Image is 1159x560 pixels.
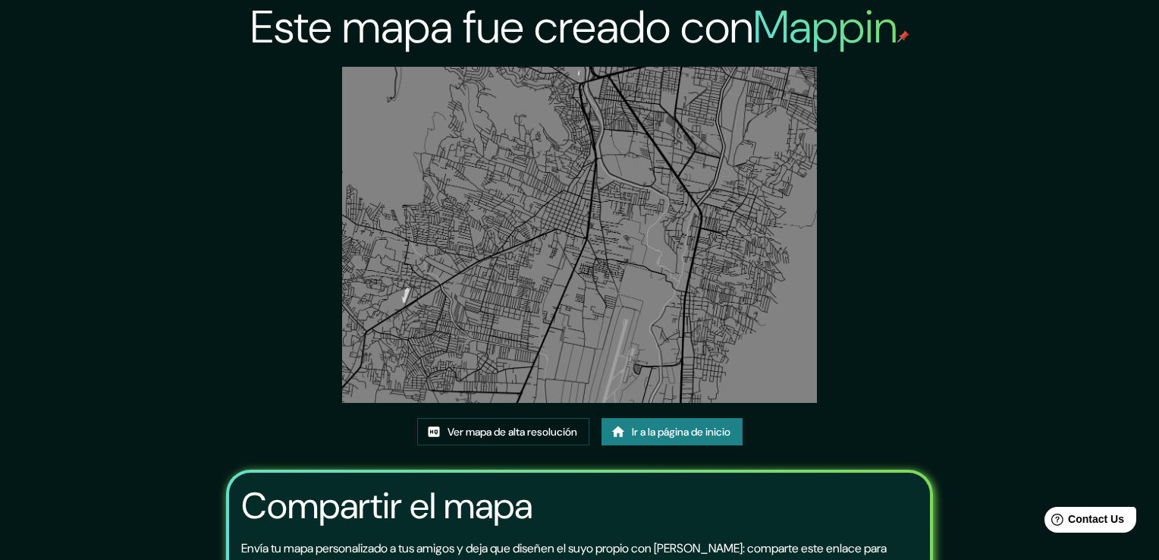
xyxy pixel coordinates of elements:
[342,67,817,403] img: created-map
[1024,501,1142,543] iframe: Help widget launcher
[417,418,589,446] a: Ver mapa de alta resolución
[241,485,532,527] h3: Compartir el mapa
[897,30,909,42] img: mappin-pin
[632,423,730,442] font: Ir a la página de inicio
[601,418,743,446] a: Ir a la página de inicio
[448,423,577,442] font: Ver mapa de alta resolución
